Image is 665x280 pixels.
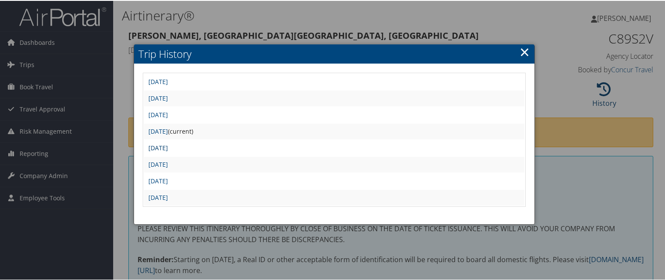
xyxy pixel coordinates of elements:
a: [DATE] [148,110,168,118]
a: [DATE] [148,126,168,135]
a: × [520,42,530,60]
a: [DATE] [148,143,168,151]
h2: Trip History [134,44,534,63]
a: [DATE] [148,77,168,85]
a: [DATE] [148,192,168,201]
a: [DATE] [148,176,168,184]
a: [DATE] [148,159,168,168]
a: [DATE] [148,93,168,101]
td: (current) [144,123,524,138]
